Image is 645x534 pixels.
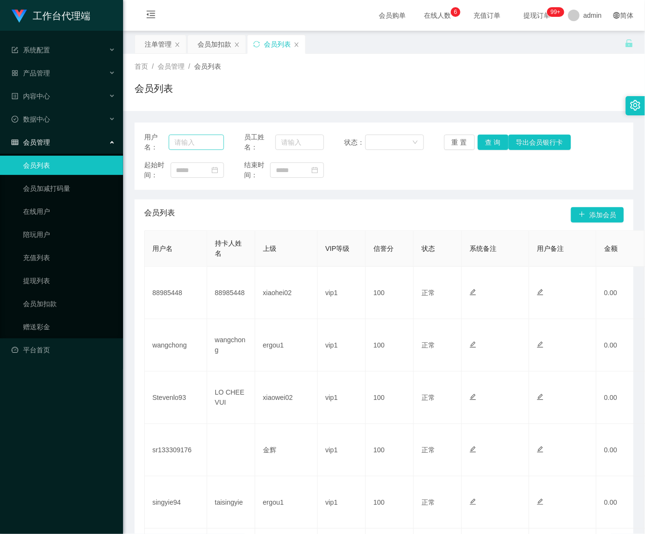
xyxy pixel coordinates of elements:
[318,267,366,319] td: vip1
[318,476,366,529] td: vip1
[275,135,324,150] input: 请输入
[215,239,242,257] span: 持卡人姓名
[207,476,255,529] td: taisingyie
[23,225,115,244] a: 陪玩用户
[12,138,50,146] span: 会员管理
[325,245,350,252] span: VIP等级
[373,245,394,252] span: 信誉分
[145,35,172,53] div: 注单管理
[255,476,318,529] td: ergou1
[604,245,618,252] span: 金额
[537,394,544,400] i: 图标: edit
[470,245,496,252] span: 系统备注
[23,156,115,175] a: 会员列表
[454,7,458,17] p: 6
[145,319,207,372] td: wangchong
[253,41,260,48] i: 图标: sync
[23,294,115,313] a: 会员加扣款
[625,39,633,48] i: 图标: unlock
[12,93,18,99] i: 图标: profile
[596,372,645,424] td: 0.00
[12,46,50,54] span: 系统配置
[211,167,218,174] i: 图标: calendar
[294,42,299,48] i: 图标: close
[23,179,115,198] a: 会员加减打码量
[135,0,167,31] i: 图标: menu-fold
[23,271,115,290] a: 提现列表
[174,42,180,48] i: 图标: close
[478,135,509,150] button: 查 询
[422,341,435,349] span: 正常
[145,476,207,529] td: singyie94
[537,245,564,252] span: 用户备注
[194,62,221,70] span: 会员列表
[366,476,414,529] td: 100
[264,35,291,53] div: 会员列表
[571,207,624,223] button: 图标: plus添加会员
[12,47,18,53] i: 图标: form
[23,202,115,221] a: 在线用户
[422,498,435,506] span: 正常
[422,446,435,454] span: 正常
[145,372,207,424] td: Stevenlo93
[311,167,318,174] i: 图标: calendar
[135,62,148,70] span: 首页
[244,160,271,180] span: 结束时间：
[234,42,240,48] i: 图标: close
[422,289,435,297] span: 正常
[366,319,414,372] td: 100
[263,245,276,252] span: 上级
[537,498,544,505] i: 图标: edit
[470,446,476,453] i: 图标: edit
[12,116,18,123] i: 图标: check-circle-o
[244,132,275,152] span: 员工姓名：
[344,137,365,148] span: 状态：
[144,132,169,152] span: 用户名：
[152,245,173,252] span: 用户名
[318,319,366,372] td: vip1
[422,394,435,401] span: 正常
[470,498,476,505] i: 图标: edit
[451,7,460,17] sup: 6
[12,139,18,146] i: 图标: table
[169,135,224,150] input: 请输入
[419,12,456,19] span: 在线人数
[537,446,544,453] i: 图标: edit
[144,207,175,223] span: 会员列表
[207,267,255,319] td: 88985448
[12,115,50,123] span: 数据中心
[509,135,571,150] button: 导出会员银行卡
[145,267,207,319] td: 88985448
[207,372,255,424] td: LO CHEE VUI
[547,7,564,17] sup: 1069
[318,372,366,424] td: vip1
[12,69,50,77] span: 产品管理
[537,289,544,296] i: 图标: edit
[596,267,645,319] td: 0.00
[366,267,414,319] td: 100
[12,10,27,23] img: logo.9652507e.png
[470,289,476,296] i: 图标: edit
[596,424,645,476] td: 0.00
[152,62,154,70] span: /
[318,424,366,476] td: vip1
[596,319,645,372] td: 0.00
[12,12,90,19] a: 工作台代理端
[12,92,50,100] span: 内容中心
[198,35,231,53] div: 会员加扣款
[188,62,190,70] span: /
[412,139,418,146] i: 图标: down
[519,12,556,19] span: 提现订单
[596,476,645,529] td: 0.00
[135,81,173,96] h1: 会员列表
[630,100,641,111] i: 图标: setting
[207,319,255,372] td: wangchong
[255,424,318,476] td: 金辉
[158,62,185,70] span: 会员管理
[537,341,544,348] i: 图标: edit
[366,372,414,424] td: 100
[255,372,318,424] td: xiaowei02
[12,340,115,360] a: 图标: dashboard平台首页
[444,135,475,150] button: 重 置
[470,394,476,400] i: 图标: edit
